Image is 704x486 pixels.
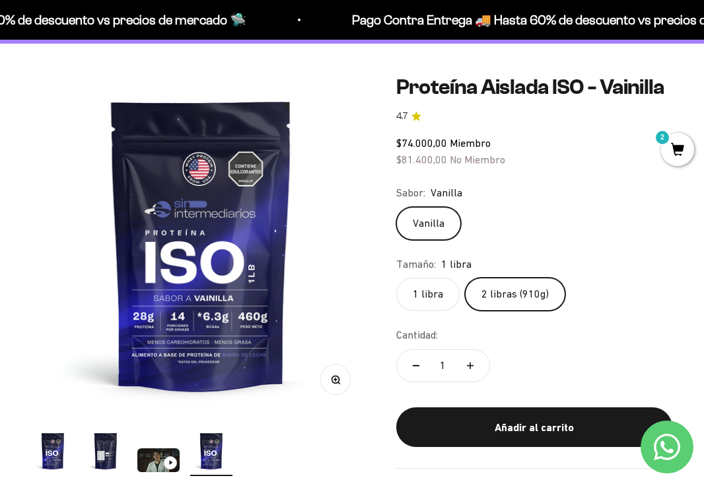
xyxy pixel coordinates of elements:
legend: Sabor: [396,184,425,202]
button: Ir al artículo 1 [32,430,74,476]
span: 4.7 [396,109,407,124]
img: Proteína Aislada ISO - Vainilla [32,430,74,472]
img: Proteína Aislada ISO - Vainilla [32,75,370,414]
div: Añadir al carrito [423,419,647,436]
mark: 2 [654,130,670,145]
img: Proteína Aislada ISO - Vainilla [190,430,232,472]
button: Aumentar cantidad [451,350,489,382]
p: ¿Qué te haría sentir más seguro de comprar este producto? [16,21,273,52]
div: Reseñas de otros clientes [16,89,273,112]
div: Un video del producto [16,142,273,165]
button: Reducir cantidad [397,350,435,382]
span: $74.000,00 [396,137,447,149]
a: 2 [661,143,694,158]
legend: Tamaño: [396,256,436,273]
span: No Miembro [450,153,505,165]
a: 4.74.7 de 5.0 estrellas [396,109,673,124]
div: Una promoción especial [16,116,273,139]
span: $81.400,00 [396,153,447,165]
label: Cantidad: [396,327,438,344]
button: Ir al artículo 2 [85,430,127,476]
span: Miembro [450,137,491,149]
button: Enviar [215,198,273,221]
span: Vanilla [431,184,462,202]
img: Proteína Aislada ISO - Vainilla [85,430,127,472]
span: 1 libra [441,256,472,273]
div: Más información sobre los ingredientes [16,63,273,86]
div: Un mejor precio [16,169,273,192]
button: Ir al artículo 4 [190,430,232,476]
button: Añadir al carrito [396,407,673,447]
h1: Proteína Aislada ISO - Vainilla [396,75,673,99]
button: Ir al artículo 3 [137,448,180,476]
span: Enviar [217,198,272,221]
